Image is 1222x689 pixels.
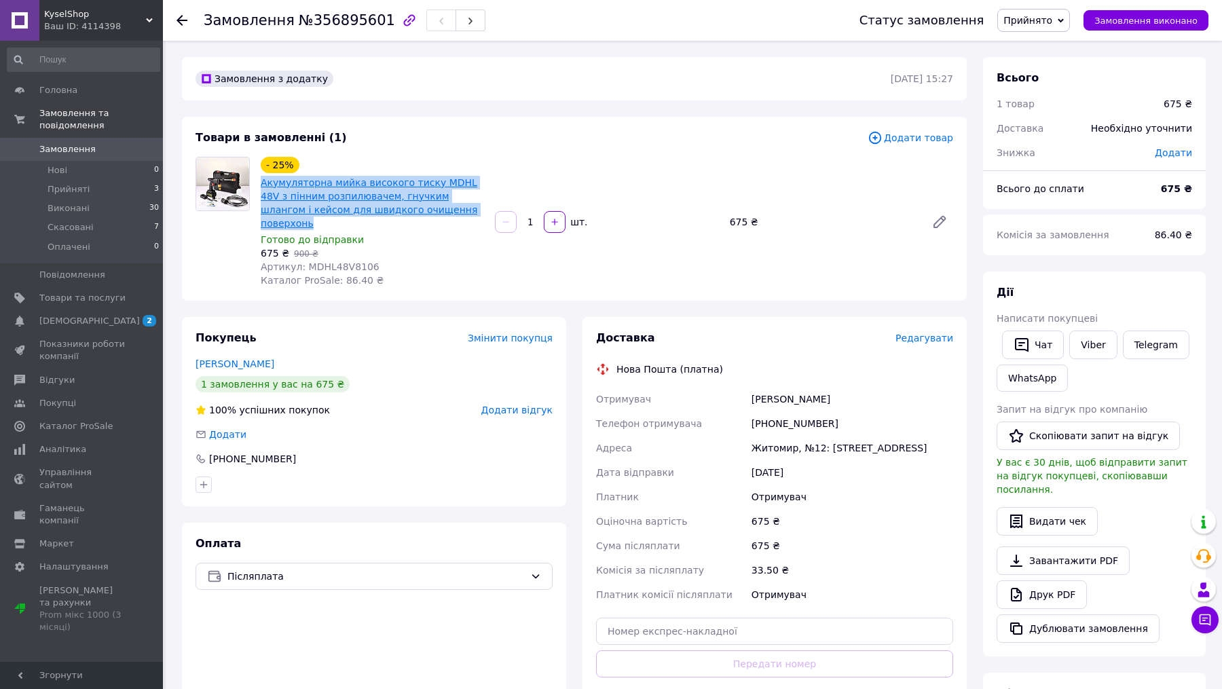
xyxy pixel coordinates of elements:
div: Замовлення з додатку [196,71,333,87]
a: Акумуляторна мийка високого тиску MDHL 48V з пінним розпилювачем, гнучким шлангом і кейсом для шв... [261,177,477,229]
span: Сума післяплати [596,540,680,551]
div: Необхідно уточнити [1083,113,1200,143]
span: 900 ₴ [294,249,318,259]
div: Житомир, №12: [STREET_ADDRESS] [749,436,956,460]
div: шт. [567,215,589,229]
span: Відгуки [39,374,75,386]
span: Дата відправки [596,467,674,478]
div: [PHONE_NUMBER] [208,452,297,466]
div: [DATE] [749,460,956,485]
span: Додати відгук [481,405,553,415]
span: 2 [143,315,156,327]
span: Платник комісії післяплати [596,589,733,600]
div: 1 замовлення у вас на 675 ₴ [196,376,350,392]
span: Запит на відгук про компанію [997,404,1147,415]
span: 3 [154,183,159,195]
span: Змінити покупця [468,333,553,343]
span: Покупці [39,397,76,409]
span: Всього до сплати [997,183,1084,194]
span: Замовлення [204,12,295,29]
span: Адреса [596,443,632,453]
span: Показники роботи компанії [39,338,126,362]
span: Замовлення та повідомлення [39,107,163,132]
span: 30 [149,202,159,215]
span: 0 [154,241,159,253]
a: WhatsApp [997,365,1068,392]
a: Viber [1069,331,1117,359]
div: Отримувач [749,485,956,509]
span: Товари та послуги [39,292,126,304]
span: Каталог ProSale [39,420,113,432]
span: 7 [154,221,159,234]
span: У вас є 30 днів, щоб відправити запит на відгук покупцеві, скопіювавши посилання. [997,457,1187,495]
span: Оплачені [48,241,90,253]
span: Нові [48,164,67,176]
img: Акумуляторна мийка високого тиску MDHL 48V з пінним розпилювачем, гнучким шлангом і кейсом для шв... [196,157,249,210]
span: [PERSON_NAME] та рахунки [39,584,126,634]
span: [DEMOGRAPHIC_DATA] [39,315,140,327]
span: Телефон отримувача [596,418,702,429]
span: Комісія за післяплату [596,565,704,576]
span: Замовлення виконано [1094,16,1198,26]
span: Оціночна вартість [596,516,687,527]
span: 1 товар [997,98,1035,109]
span: Прийнято [1003,15,1052,26]
button: Чат [1002,331,1064,359]
span: Виконані [48,202,90,215]
span: 86.40 ₴ [1155,229,1192,240]
span: Повідомлення [39,269,105,281]
div: успішних покупок [196,403,330,417]
button: Дублювати замовлення [997,614,1160,643]
span: Платник [596,491,639,502]
time: [DATE] 15:27 [891,73,953,84]
span: Гаманець компанії [39,502,126,527]
input: Пошук [7,48,160,72]
span: KyselShop [44,8,146,20]
a: Завантажити PDF [997,546,1130,575]
span: Додати [1155,147,1192,158]
div: Отримувач [749,582,956,607]
span: Замовлення [39,143,96,155]
span: Післяплата [227,569,525,584]
span: Скасовані [48,221,94,234]
span: №356895601 [299,12,395,29]
div: 675 ₴ [1164,97,1192,111]
span: Маркет [39,538,74,550]
input: Номер експрес-накладної [596,618,953,645]
span: Дії [997,286,1014,299]
span: Оплата [196,537,241,550]
button: Видати чек [997,507,1098,536]
div: [PERSON_NAME] [749,387,956,411]
span: Додати товар [868,130,953,145]
span: Товари в замовленні (1) [196,131,347,144]
button: Скопіювати запит на відгук [997,422,1180,450]
div: [PHONE_NUMBER] [749,411,956,436]
span: Прийняті [48,183,90,195]
button: Чат з покупцем [1191,606,1219,633]
span: Каталог ProSale: 86.40 ₴ [261,275,384,286]
div: 675 ₴ [749,534,956,558]
span: 0 [154,164,159,176]
span: Артикул: MDHL48V8106 [261,261,379,272]
a: Друк PDF [997,580,1087,609]
span: 675 ₴ [261,248,289,259]
span: Аналітика [39,443,86,455]
span: Управління сайтом [39,466,126,491]
div: - 25% [261,157,299,173]
span: Отримувач [596,394,651,405]
div: 675 ₴ [749,509,956,534]
div: Статус замовлення [859,14,984,27]
span: Написати покупцеві [997,313,1098,324]
a: [PERSON_NAME] [196,358,274,369]
span: Редагувати [895,333,953,343]
span: Налаштування [39,561,109,573]
b: 675 ₴ [1161,183,1192,194]
span: Покупець [196,331,257,344]
span: Додати [209,429,246,440]
button: Замовлення виконано [1084,10,1208,31]
span: Знижка [997,147,1035,158]
div: Ваш ID: 4114398 [44,20,163,33]
a: Редагувати [926,208,953,236]
span: Доставка [596,331,655,344]
span: Всього [997,71,1039,84]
